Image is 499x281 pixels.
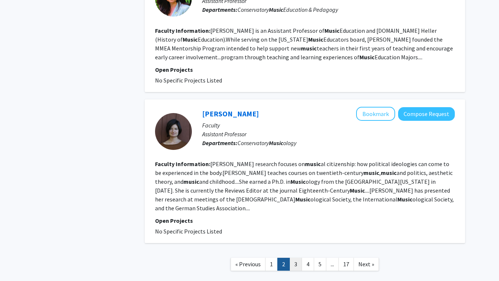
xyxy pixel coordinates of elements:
p: Assistant Professor [202,130,455,138]
span: « Previous [235,260,261,268]
button: Compose Request to Anicia Timberlake [398,107,455,121]
span: No Specific Projects Listed [155,228,222,235]
p: Open Projects [155,216,455,225]
a: 17 [338,258,354,271]
b: Faculty Information: [155,27,210,34]
a: 4 [302,258,314,271]
iframe: Chat [6,248,31,275]
b: Music [269,139,283,147]
b: Music [308,36,323,43]
b: Music [324,27,340,34]
b: music [305,160,321,168]
b: Music [269,6,283,13]
fg-read-more: [PERSON_NAME] is an Assistant Professor of Education and [DOMAIN_NAME] Heller (History of Educati... [155,27,453,61]
b: Faculty Information: [155,160,210,168]
b: Music [397,196,412,203]
span: ... [331,260,334,268]
span: Conservatory ology [238,139,296,147]
b: Music [183,36,198,43]
a: 2 [277,258,290,271]
b: Music [295,196,310,203]
b: music [183,178,199,185]
b: music [363,169,379,176]
a: 5 [314,258,326,271]
a: 1 [265,258,278,271]
b: Music [359,53,375,61]
b: Music [291,178,306,185]
span: Next » [358,260,374,268]
b: Departments: [202,6,238,13]
b: Departments: [202,139,238,147]
p: Faculty [202,121,455,130]
b: music [301,45,317,52]
a: [PERSON_NAME] [202,109,259,118]
b: Music [350,187,365,194]
p: Open Projects [155,65,455,74]
nav: Page navigation [145,250,465,280]
b: music [381,169,397,176]
span: No Specific Projects Listed [155,77,222,84]
a: Next [354,258,379,271]
fg-read-more: [PERSON_NAME] research focuses on al citizenship: how political ideologies can come to be experie... [155,160,454,212]
a: Previous [231,258,266,271]
button: Add Anicia Timberlake to Bookmarks [356,107,395,121]
a: 3 [289,258,302,271]
span: Conservatory Education & Pedagogy [238,6,338,13]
